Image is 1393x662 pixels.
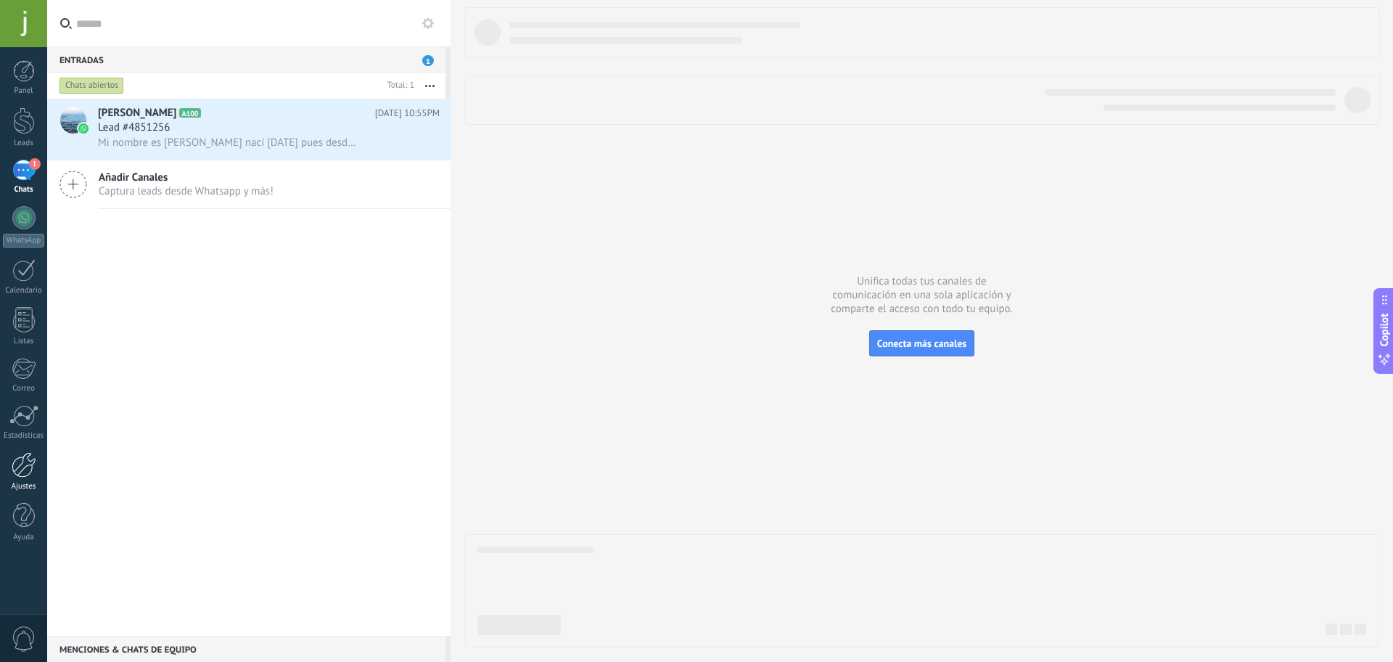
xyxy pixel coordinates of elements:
[3,533,45,542] div: Ayuda
[47,99,451,160] a: avataricon[PERSON_NAME]A100[DATE] 10:55PMLead #4851256Mi nombre es [PERSON_NAME] nací [DATE] pues...
[29,158,41,170] span: 1
[375,106,440,120] span: [DATE] 10:55PM
[78,123,89,134] img: icon
[3,86,45,96] div: Panel
[3,234,44,248] div: WhatsApp
[47,46,445,73] div: Entradas
[99,171,274,184] span: Añadir Canales
[3,139,45,148] div: Leads
[3,431,45,441] div: Estadísticas
[98,106,176,120] span: [PERSON_NAME]
[47,636,445,662] div: Menciones & Chats de equipo
[422,55,434,66] span: 1
[99,184,274,198] span: Captura leads desde Whatsapp y más!
[98,120,170,135] span: Lead #4851256
[98,136,360,150] span: Mi nombre es [PERSON_NAME] nací [DATE] pues desde que me separé de mi última relación se aproxima...
[3,482,45,491] div: Ajustes
[414,73,445,99] button: Más
[869,330,974,356] button: Conecta más canales
[877,337,966,350] span: Conecta más canales
[1377,314,1392,347] span: Copilot
[3,384,45,393] div: Correo
[59,77,124,94] div: Chats abiertos
[382,78,414,93] div: Total: 1
[3,337,45,346] div: Listas
[3,286,45,295] div: Calendario
[179,108,200,118] span: A100
[3,185,45,195] div: Chats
